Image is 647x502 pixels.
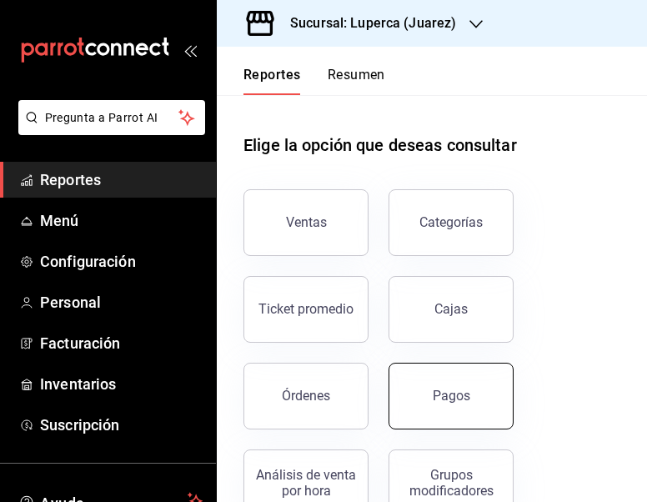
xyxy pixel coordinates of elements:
[286,214,327,230] div: Ventas
[434,299,469,319] div: Cajas
[243,189,369,256] button: Ventas
[12,121,205,138] a: Pregunta a Parrot AI
[18,100,205,135] button: Pregunta a Parrot AI
[40,168,203,191] span: Reportes
[419,214,483,230] div: Categorías
[243,67,385,95] div: navigation tabs
[45,109,179,127] span: Pregunta a Parrot AI
[243,363,369,429] button: Órdenes
[40,209,203,232] span: Menú
[399,467,503,499] div: Grupos modificadores
[277,13,456,33] h3: Sucursal: Luperca (Juarez)
[40,250,203,273] span: Configuración
[258,301,354,317] div: Ticket promedio
[389,189,514,256] button: Categorías
[183,43,197,57] button: open_drawer_menu
[243,276,369,343] button: Ticket promedio
[389,276,514,343] a: Cajas
[254,467,358,499] div: Análisis de venta por hora
[40,332,203,354] span: Facturación
[40,414,203,436] span: Suscripción
[328,67,385,95] button: Resumen
[243,67,301,95] button: Reportes
[282,388,330,404] div: Órdenes
[433,388,470,404] div: Pagos
[243,133,517,158] h1: Elige la opción que deseas consultar
[40,373,203,395] span: Inventarios
[389,363,514,429] button: Pagos
[40,291,203,314] span: Personal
